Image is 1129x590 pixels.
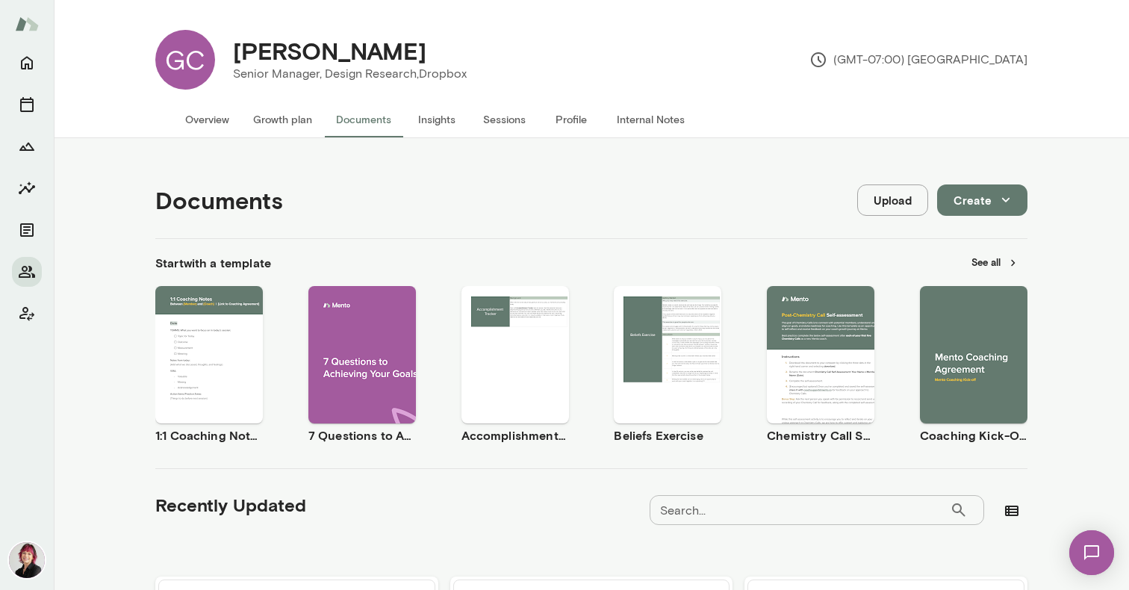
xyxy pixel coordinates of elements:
[155,30,215,90] div: GC
[233,37,426,65] h4: [PERSON_NAME]
[470,102,538,137] button: Sessions
[614,426,721,444] h6: Beliefs Exercise
[12,48,42,78] button: Home
[12,257,42,287] button: Members
[241,102,324,137] button: Growth plan
[12,90,42,119] button: Sessions
[9,542,45,578] img: Leigh Allen-Arredondo
[155,186,283,214] h4: Documents
[538,102,605,137] button: Profile
[12,215,42,245] button: Documents
[12,299,42,329] button: Client app
[809,51,1027,69] p: (GMT-07:00) [GEOGRAPHIC_DATA]
[937,184,1027,216] button: Create
[857,184,928,216] button: Upload
[12,173,42,203] button: Insights
[155,493,306,517] h5: Recently Updated
[403,102,470,137] button: Insights
[155,426,263,444] h6: 1:1 Coaching Notes
[15,10,39,38] img: Mento
[155,254,271,272] h6: Start with a template
[308,426,416,444] h6: 7 Questions to Achieving Your Goals
[767,426,874,444] h6: Chemistry Call Self-Assessment [Coaches only]
[233,65,467,83] p: Senior Manager, Design Research, Dropbox
[920,426,1027,444] h6: Coaching Kick-Off | Coaching Agreement
[324,102,403,137] button: Documents
[173,102,241,137] button: Overview
[962,251,1027,274] button: See all
[461,426,569,444] h6: Accomplishment Tracker
[605,102,697,137] button: Internal Notes
[12,131,42,161] button: Growth Plan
